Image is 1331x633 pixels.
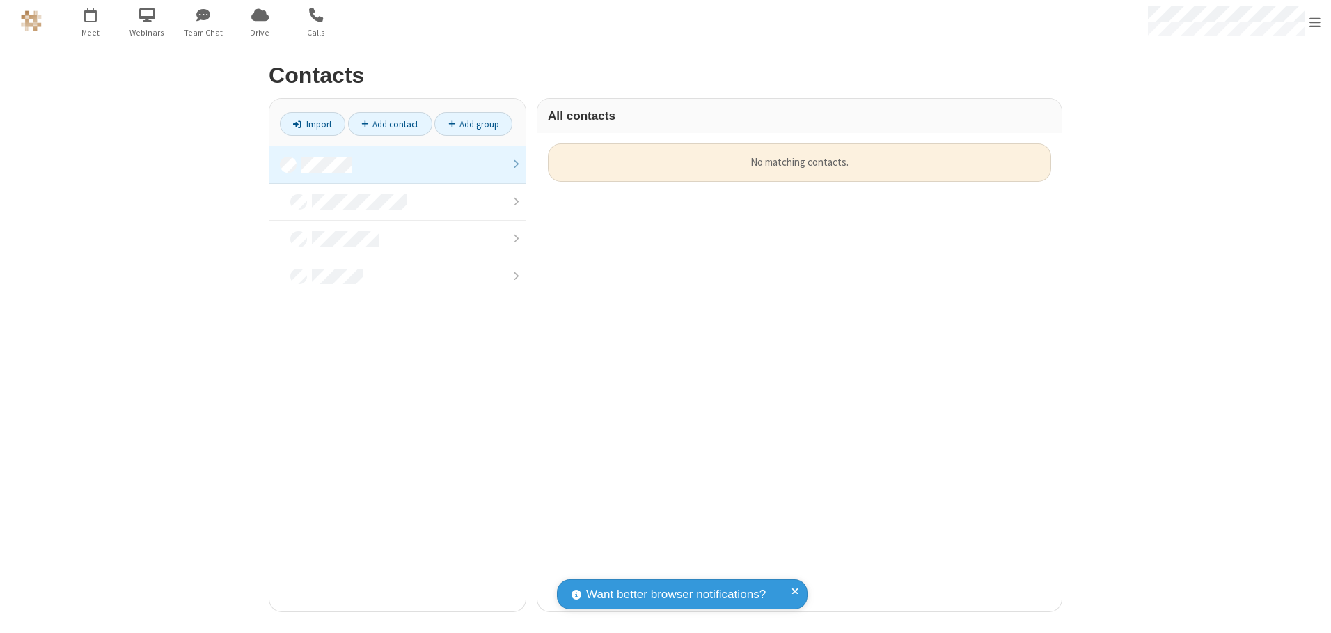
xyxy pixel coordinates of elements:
[586,586,766,604] span: Want better browser notifications?
[548,109,1051,123] h3: All contacts
[434,112,512,136] a: Add group
[348,112,432,136] a: Add contact
[121,26,173,39] span: Webinars
[178,26,230,39] span: Team Chat
[21,10,42,31] img: QA Selenium DO NOT DELETE OR CHANGE
[1296,597,1321,623] iframe: Chat
[269,63,1062,88] h2: Contacts
[290,26,342,39] span: Calls
[548,143,1051,182] div: No matching contacts.
[234,26,286,39] span: Drive
[537,133,1062,611] div: grid
[280,112,345,136] a: Import
[65,26,117,39] span: Meet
